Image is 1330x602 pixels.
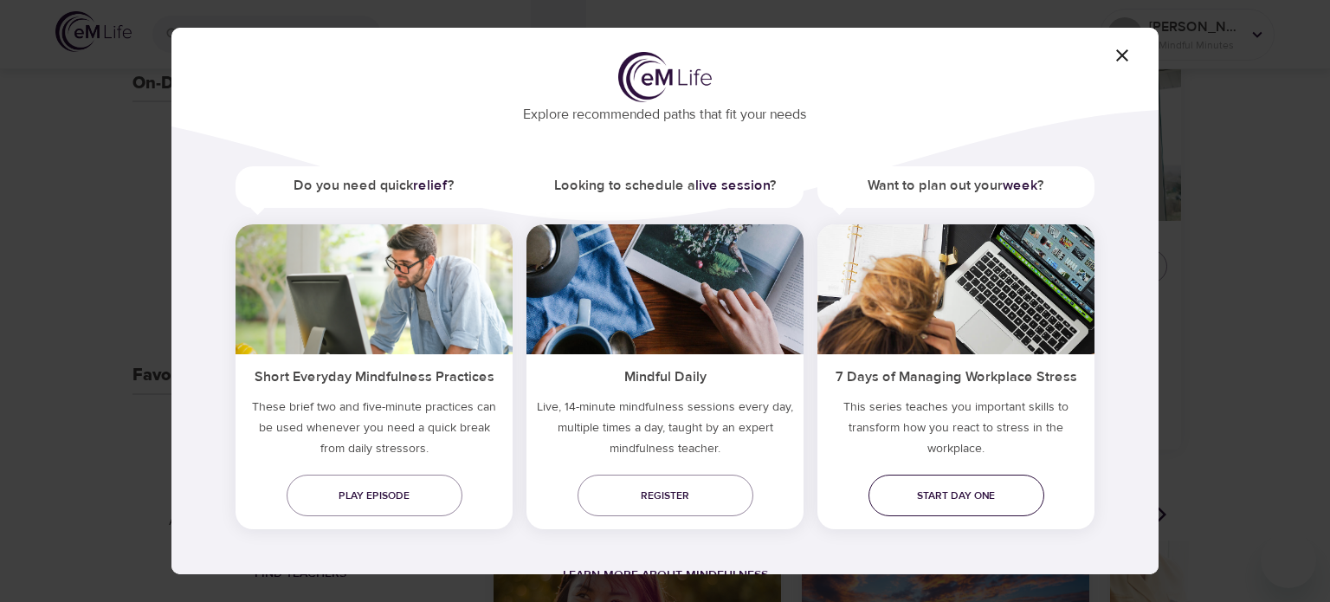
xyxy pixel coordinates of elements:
p: Live, 14-minute mindfulness sessions every day, multiple times a day, taught by an expert mindful... [526,397,804,466]
span: Start day one [882,487,1030,505]
a: Learn more about mindfulness [563,567,768,583]
img: ims [526,224,804,354]
h5: Mindful Daily [526,354,804,397]
img: ims [236,224,513,354]
h5: Want to plan out your ? [817,166,1094,205]
a: Play episode [287,475,462,516]
a: Start day one [868,475,1044,516]
p: This series teaches you important skills to transform how you react to stress in the workplace. [817,397,1094,466]
a: live session [695,177,770,194]
img: logo [618,52,712,102]
a: Register [578,475,753,516]
a: relief [413,177,448,194]
img: ims [817,224,1094,354]
span: Play episode [300,487,449,505]
h5: Looking to schedule a ? [526,166,804,205]
h5: These brief two and five-minute practices can be used whenever you need a quick break from daily ... [236,397,513,466]
span: Register [591,487,739,505]
h5: Do you need quick ? [236,166,513,205]
h5: 7 Days of Managing Workplace Stress [817,354,1094,397]
p: Explore recommended paths that fit your needs [199,94,1131,125]
h5: Short Everyday Mindfulness Practices [236,354,513,397]
a: week [1003,177,1037,194]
